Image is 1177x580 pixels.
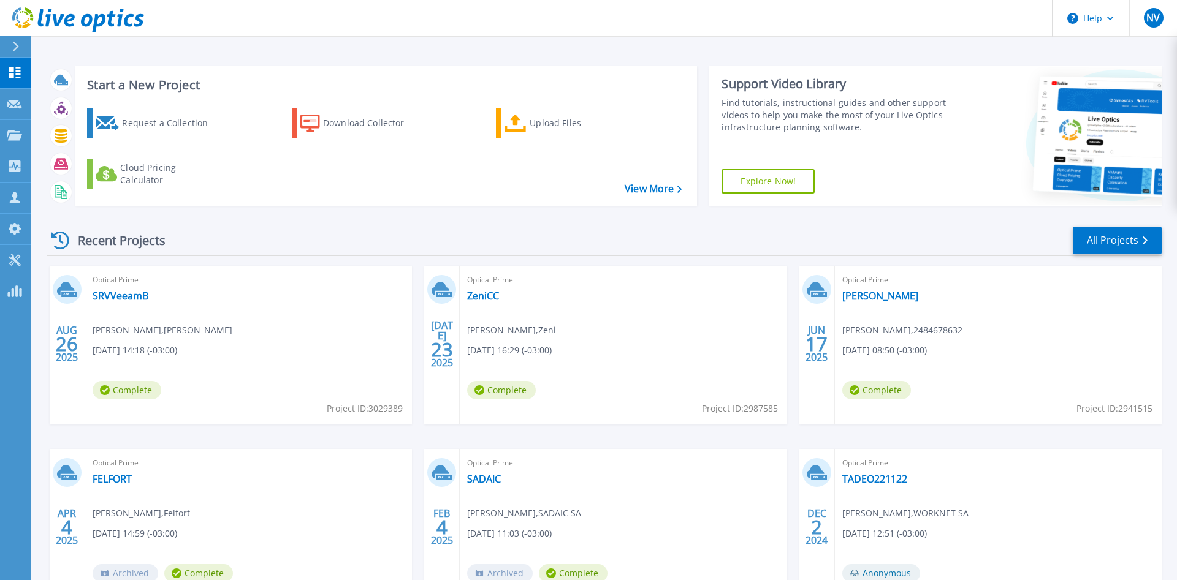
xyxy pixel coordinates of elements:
[842,381,911,399] span: Complete
[93,456,405,470] span: Optical Prime
[55,322,78,366] div: AUG 2025
[430,505,454,549] div: FEB 2025
[93,323,232,337] span: [PERSON_NAME] , [PERSON_NAME]
[467,456,779,470] span: Optical Prime
[436,522,448,532] span: 4
[467,381,536,399] span: Complete
[292,108,429,138] a: Download Collector
[93,473,132,485] a: FELFORT
[55,505,78,549] div: APR 2025
[842,344,927,357] span: [DATE] 08:50 (-03:00)
[1076,402,1152,415] span: Project ID: 2941515
[56,339,78,349] span: 26
[702,402,778,415] span: Project ID: 2987585
[323,111,421,135] div: Download Collector
[467,527,552,540] span: [DATE] 11:03 (-03:00)
[811,522,822,532] span: 2
[467,507,581,520] span: [PERSON_NAME] , SADAIC SA
[530,111,628,135] div: Upload Files
[467,273,779,287] span: Optical Prime
[467,344,552,357] span: [DATE] 16:29 (-03:00)
[327,402,403,415] span: Project ID: 3029389
[120,162,218,186] div: Cloud Pricing Calculator
[93,507,190,520] span: [PERSON_NAME] , Felfort
[93,344,177,357] span: [DATE] 14:18 (-03:00)
[467,290,499,302] a: ZeniCC
[467,473,501,485] a: SADAIC
[625,183,682,195] a: View More
[87,108,224,138] a: Request a Collection
[122,111,220,135] div: Request a Collection
[1073,227,1162,254] a: All Projects
[93,527,177,540] span: [DATE] 14:59 (-03:00)
[842,323,962,337] span: [PERSON_NAME] , 2484678632
[842,456,1154,470] span: Optical Prime
[722,76,952,92] div: Support Video Library
[806,339,828,349] span: 17
[842,527,927,540] span: [DATE] 12:51 (-03:00)
[61,522,72,532] span: 4
[87,78,682,92] h3: Start a New Project
[722,97,952,134] div: Find tutorials, instructional guides and other support videos to help you make the most of your L...
[87,159,224,189] a: Cloud Pricing Calculator
[842,290,918,302] a: [PERSON_NAME]
[842,507,969,520] span: [PERSON_NAME] , WORKNET SA
[842,273,1154,287] span: Optical Prime
[430,322,454,366] div: [DATE] 2025
[842,473,907,485] a: TADEO221122
[93,381,161,399] span: Complete
[467,323,556,337] span: [PERSON_NAME] , Zeni
[496,108,633,138] a: Upload Files
[431,344,453,355] span: 23
[47,225,182,255] div: Recent Projects
[805,505,828,549] div: DEC 2024
[722,169,815,194] a: Explore Now!
[93,290,148,302] a: SRVVeeamB
[1146,13,1160,23] span: NV
[805,322,828,366] div: JUN 2025
[93,273,405,287] span: Optical Prime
